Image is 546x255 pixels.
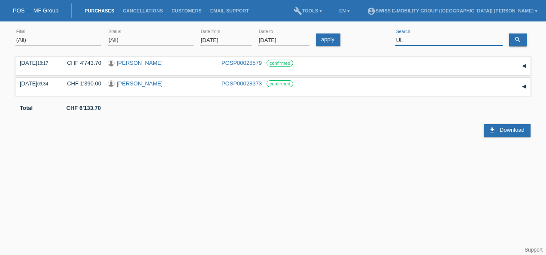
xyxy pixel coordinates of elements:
[518,80,531,93] div: expand/collapse
[221,60,262,66] a: POSP00028579
[289,8,327,13] a: buildTools ▾
[316,33,340,46] a: apply
[37,82,48,86] span: 09:34
[267,80,293,87] label: confirmed
[363,8,542,13] a: account_circleSwiss E-Mobility Group ([GEOGRAPHIC_DATA]) [PERSON_NAME] ▾
[514,36,521,43] i: search
[500,127,525,133] span: Download
[367,7,376,15] i: account_circle
[484,124,530,137] a: download Download
[267,60,293,67] label: confirmed
[294,7,302,15] i: build
[61,80,101,87] div: CHF 1'390.00
[167,8,206,13] a: Customers
[117,60,163,66] a: [PERSON_NAME]
[509,33,527,46] a: search
[221,80,262,87] a: POSP00028373
[206,8,253,13] a: Email Support
[335,8,354,13] a: EN ▾
[20,80,54,87] div: [DATE]
[13,7,58,14] a: POS — MF Group
[67,105,101,111] b: CHF 6'133.70
[118,8,167,13] a: Cancellations
[80,8,118,13] a: Purchases
[20,60,54,66] div: [DATE]
[20,105,33,111] b: Total
[525,247,543,253] a: Support
[489,127,496,134] i: download
[61,60,101,66] div: CHF 4'743.70
[117,80,163,87] a: [PERSON_NAME]
[518,60,531,73] div: expand/collapse
[37,61,48,66] span: 18:17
